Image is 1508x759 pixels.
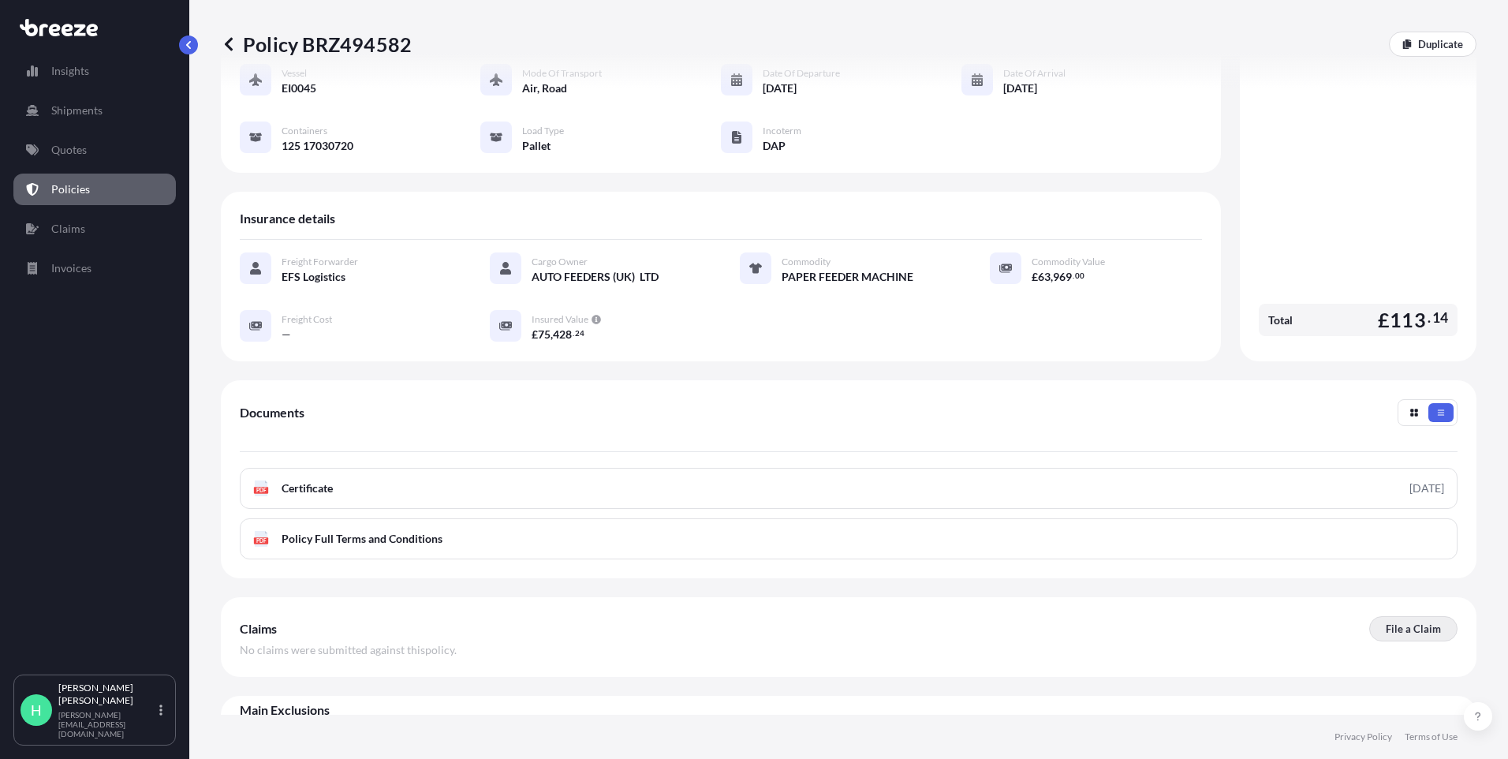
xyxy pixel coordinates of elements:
span: 00 [1075,273,1084,279]
span: 24 [575,331,584,336]
span: Documents [240,405,304,421]
span: EI0045 [282,80,316,96]
span: 63 [1038,271,1051,282]
p: [PERSON_NAME] [PERSON_NAME] [58,682,156,707]
a: Duplicate [1389,32,1476,57]
span: EFS Logistics [282,269,345,285]
span: . [1073,273,1074,279]
span: Main Exclusions [240,702,1458,718]
span: 125 17030720 [282,138,353,154]
a: Shipments [13,95,176,126]
span: H [31,702,42,718]
p: Invoices [51,260,91,276]
a: Invoices [13,252,176,284]
p: Claims [51,221,85,237]
span: 113 [1390,310,1426,330]
div: [DATE] [1409,480,1444,496]
a: Terms of Use [1405,731,1458,743]
a: Quotes [13,134,176,166]
a: Claims [13,213,176,245]
span: . [573,331,574,336]
p: Policy BRZ494582 [221,32,412,57]
span: AUTO FEEDERS (UK) LTD [532,269,659,285]
span: Certificate [282,480,333,496]
span: Commodity Value [1032,256,1105,268]
p: Duplicate [1418,36,1463,52]
a: PDFCertificate[DATE] [240,468,1458,509]
a: Policies [13,174,176,205]
span: Total [1268,312,1293,328]
a: Privacy Policy [1334,731,1392,743]
span: Freight Forwarder [282,256,358,268]
span: Freight Cost [282,313,332,326]
span: , [551,329,553,340]
span: PAPER FEEDER MACHINE [782,269,913,285]
span: £ [532,329,538,340]
span: [DATE] [763,80,797,96]
span: 75 [538,329,551,340]
span: Claims [240,621,277,637]
span: [DATE] [1003,80,1037,96]
span: £ [1378,310,1390,330]
span: Cargo Owner [532,256,588,268]
div: Main Exclusions [240,702,1458,734]
span: Load Type [522,125,564,137]
span: 428 [553,329,572,340]
span: Commodity [782,256,831,268]
span: Air, Road [522,80,567,96]
p: Policies [51,181,90,197]
span: Incoterm [763,125,801,137]
span: £ [1032,271,1038,282]
span: Insurance details [240,211,335,226]
span: DAP [763,138,786,154]
p: File a Claim [1386,621,1441,637]
a: PDFPolicy Full Terms and Conditions [240,518,1458,559]
a: Insights [13,55,176,87]
span: , [1051,271,1053,282]
span: Containers [282,125,327,137]
span: No claims were submitted against this policy . [240,642,457,658]
text: PDF [256,538,267,544]
p: Shipments [51,103,103,118]
span: . [1428,313,1431,323]
span: — [282,327,291,342]
p: Insights [51,63,89,79]
p: [PERSON_NAME][EMAIL_ADDRESS][DOMAIN_NAME] [58,710,156,738]
text: PDF [256,488,267,493]
span: Policy Full Terms and Conditions [282,531,442,547]
span: Insured Value [532,313,588,326]
span: 14 [1432,313,1448,323]
span: 969 [1053,271,1072,282]
span: Pallet [522,138,551,154]
a: File a Claim [1369,616,1458,641]
p: Quotes [51,142,87,158]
